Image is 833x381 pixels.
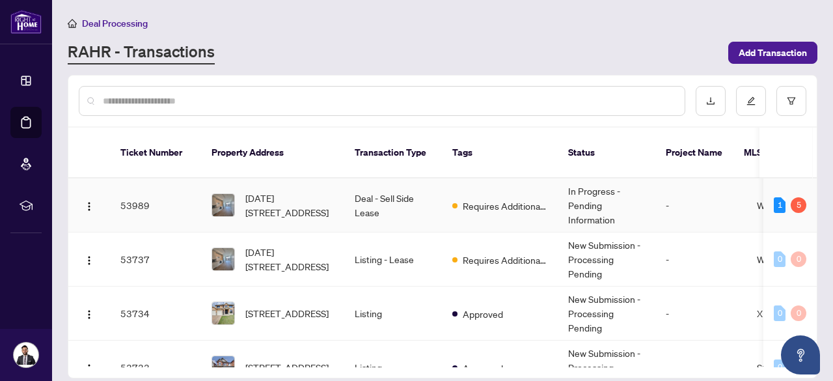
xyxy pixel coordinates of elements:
[79,249,100,270] button: Logo
[791,197,806,213] div: 5
[110,233,201,287] td: 53737
[79,195,100,216] button: Logo
[736,86,766,116] button: edit
[79,357,100,378] button: Logo
[110,287,201,341] td: 53734
[68,41,215,64] a: RAHR - Transactions
[774,360,785,375] div: 0
[201,128,344,178] th: Property Address
[757,253,812,265] span: W12391454
[463,307,503,321] span: Approved
[82,18,148,29] span: Deal Processing
[84,201,94,212] img: Logo
[463,361,503,375] span: Approved
[696,86,726,116] button: download
[463,199,547,213] span: Requires Additional Docs
[84,309,94,320] img: Logo
[245,306,329,320] span: [STREET_ADDRESS]
[10,10,42,34] img: logo
[212,248,234,270] img: thumbnail-img
[344,128,442,178] th: Transaction Type
[558,128,655,178] th: Status
[110,178,201,233] td: 53989
[84,363,94,374] img: Logo
[781,335,820,374] button: Open asap
[655,233,746,287] td: -
[558,178,655,233] td: In Progress - Pending Information
[787,96,796,106] span: filter
[791,251,806,267] div: 0
[84,255,94,266] img: Logo
[558,287,655,341] td: New Submission - Processing Pending
[774,197,785,213] div: 1
[739,42,807,63] span: Add Transaction
[245,360,329,374] span: [STREET_ADDRESS]
[776,86,806,116] button: filter
[655,128,733,178] th: Project Name
[746,96,756,106] span: edit
[757,199,812,211] span: W12391454
[212,356,234,378] img: thumbnail-img
[442,128,558,178] th: Tags
[706,96,715,106] span: download
[733,128,812,178] th: MLS #
[558,233,655,287] td: New Submission - Processing Pending
[344,178,442,233] td: Deal - Sell Side Lease
[774,305,785,321] div: 0
[757,307,810,319] span: X12410990
[79,303,100,324] button: Logo
[212,194,234,216] img: thumbnail-img
[728,42,817,64] button: Add Transaction
[14,343,38,367] img: Profile Icon
[245,245,334,274] span: [DATE][STREET_ADDRESS]
[791,305,806,321] div: 0
[344,233,442,287] td: Listing - Lease
[68,19,77,28] span: home
[655,178,746,233] td: -
[212,302,234,324] img: thumbnail-img
[655,287,746,341] td: -
[757,361,809,373] span: S12368784
[110,128,201,178] th: Ticket Number
[774,251,785,267] div: 0
[344,287,442,341] td: Listing
[245,191,334,219] span: [DATE][STREET_ADDRESS]
[463,253,547,267] span: Requires Additional Docs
